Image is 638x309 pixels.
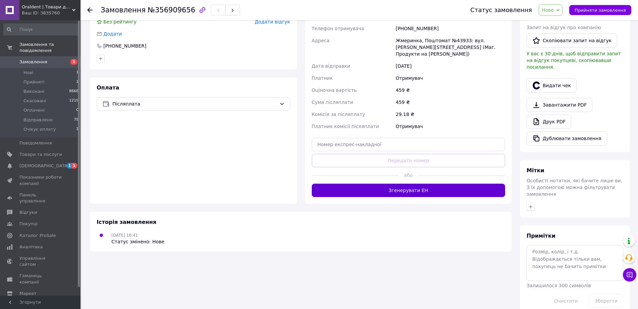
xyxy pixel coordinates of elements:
[527,34,617,48] button: Скопіювати запит на відгук
[23,117,53,123] span: Відправлено
[19,174,62,186] span: Показники роботи компанії
[69,98,79,104] span: 1219
[3,23,79,36] input: Пошук
[103,31,122,37] span: Додати
[399,172,418,179] span: або
[23,107,45,113] span: Оплачені
[112,100,277,108] span: Післяплата
[67,163,72,169] span: 1
[23,79,44,85] span: Прийняті
[111,238,164,245] div: Статус змінено: Нове
[74,117,79,123] span: 79
[23,126,56,132] span: Очікує оплату
[527,283,591,288] span: Залишилося 300 символів
[19,151,62,158] span: Товари та послуги
[312,100,353,105] span: Сума післяплати
[19,244,43,250] span: Аналітика
[69,88,79,95] span: 8668
[394,96,506,108] div: 459 ₴
[76,79,79,85] span: 1
[312,75,333,81] span: Платник
[23,88,44,95] span: Виконані
[394,84,506,96] div: 459 ₴
[527,115,571,129] a: Друк PDF
[575,8,626,13] span: Прийняти замовлення
[471,7,532,13] div: Статус замовлення
[72,163,77,169] span: 1
[312,26,364,31] span: Телефон отримувача
[312,124,379,129] span: Платник комісії післяплати
[542,7,554,13] span: Нове
[394,22,506,35] div: [PHONE_NUMBER]
[394,108,506,120] div: 29.18 ₴
[312,112,365,117] span: Комісія за післяплату
[19,59,47,65] span: Замовлення
[111,233,138,238] span: [DATE] 16:41
[527,51,621,70] span: У вас є 30 днів, щоб відправити запит на відгук покупцеві, скопіювавши посилання.
[312,184,505,197] button: Згенерувати ЕН
[527,167,544,174] span: Мітки
[19,140,52,146] span: Повідомлення
[527,98,592,112] a: Завантажити PDF
[23,70,33,76] span: Нові
[103,19,137,24] span: Без рейтингу
[623,268,636,282] button: Чат з покупцем
[76,70,79,76] span: 1
[569,5,631,15] button: Прийняти замовлення
[76,126,79,132] span: 1
[19,233,56,239] span: Каталог ProSale
[101,6,146,14] span: Замовлення
[19,163,69,169] span: [DEMOGRAPHIC_DATA]
[76,107,79,113] span: 0
[148,6,195,14] span: №356909656
[394,72,506,84] div: Отримувач
[527,233,555,239] span: Примітки
[19,273,62,285] span: Гаманець компанії
[103,43,147,49] div: [PHONE_NUMBER]
[527,131,607,145] button: Дублювати замовлення
[87,7,93,13] div: Повернутися назад
[97,84,119,91] span: Оплата
[19,221,38,227] span: Покупці
[527,25,601,30] span: Запит на відгук про компанію
[70,59,77,65] span: 1
[312,38,330,43] span: Адреса
[22,4,72,10] span: Oraldent | Товари для здорової посмішки
[23,98,46,104] span: Скасовані
[19,42,81,54] span: Замовлення та повідомлення
[394,35,506,60] div: Жмеринка, Поштомат №43933: вул. [PERSON_NAME][STREET_ADDRESS] (Маг. Продукти на [PERSON_NAME])
[97,219,156,225] span: Історія замовлення
[22,10,81,16] div: Ваш ID: 3835760
[19,209,37,215] span: Відгуки
[312,87,357,93] span: Оціночна вартість
[19,291,37,297] span: Маркет
[394,120,506,132] div: Отримувач
[255,19,290,24] span: Додати відгук
[394,60,506,72] div: [DATE]
[527,178,622,197] span: Особисті нотатки, які бачите лише ви. З їх допомогою можна фільтрувати замовлення
[527,78,577,92] button: Видати чек
[312,138,505,151] input: Номер експрес-накладної
[19,192,62,204] span: Панель управління
[19,255,62,267] span: Управління сайтом
[312,63,350,69] span: Дата відправки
